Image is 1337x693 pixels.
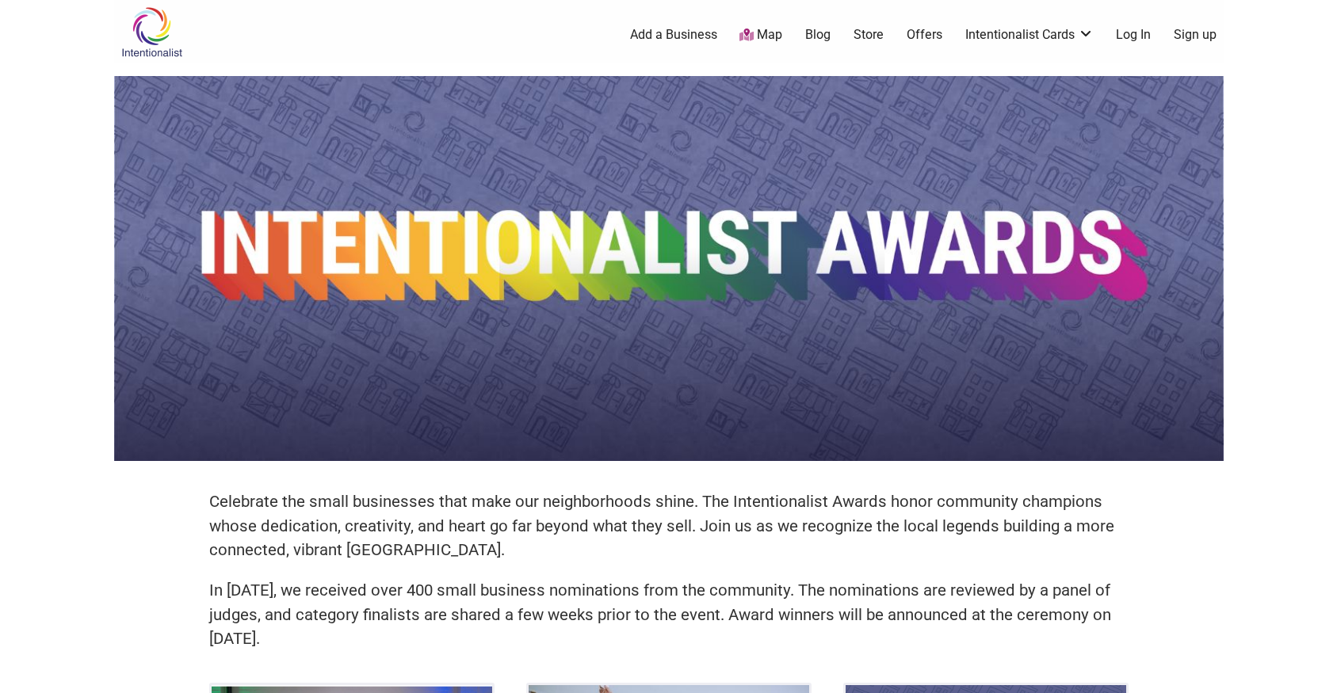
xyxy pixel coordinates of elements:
a: Log In [1116,26,1151,44]
a: Map [739,26,782,44]
a: Blog [805,26,831,44]
img: Intentionalist [114,6,189,58]
a: Offers [907,26,942,44]
a: Add a Business [630,26,717,44]
p: Celebrate the small businesses that make our neighborhoods shine. The Intentionalist Awards honor... [209,489,1129,562]
a: Intentionalist Cards [965,26,1094,44]
a: Store [854,26,884,44]
p: In [DATE], we received over 400 small business nominations from the community. The nominations ar... [209,578,1129,651]
a: Sign up [1174,26,1217,44]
